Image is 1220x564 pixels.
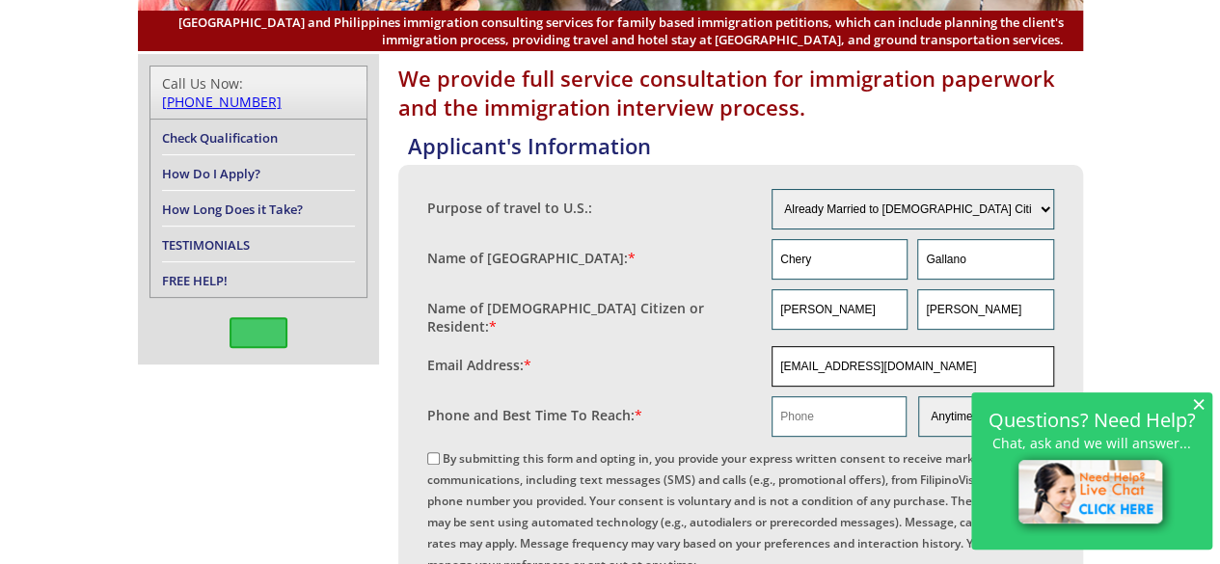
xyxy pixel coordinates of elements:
[981,412,1203,428] h2: Questions? Need Help?
[162,74,355,111] div: Call Us Now:
[918,396,1053,437] select: Phone and Best Reach Time are required.
[427,299,753,336] label: Name of [DEMOGRAPHIC_DATA] Citizen or Resident:
[162,272,228,289] a: FREE HELP!
[917,289,1053,330] input: Last Name
[157,13,1064,48] span: [GEOGRAPHIC_DATA] and Philippines immigration consulting services for family based immigration pe...
[162,165,260,182] a: How Do I Apply?
[427,452,440,465] input: By submitting this form and opting in, you provide your express written consent to receive market...
[427,356,531,374] label: Email Address:
[427,199,592,217] label: Purpose of travel to U.S.:
[162,236,250,254] a: TESTIMONIALS
[162,93,282,111] a: [PHONE_NUMBER]
[772,289,908,330] input: First Name
[162,201,303,218] a: How Long Does it Take?
[398,64,1083,121] h1: We provide full service consultation for immigration paperwork and the immigration interview proc...
[772,396,907,437] input: Phone
[427,249,636,267] label: Name of [GEOGRAPHIC_DATA]:
[1010,451,1175,536] img: live-chat-icon.png
[917,239,1053,280] input: Last Name
[772,239,908,280] input: First Name
[981,435,1203,451] p: Chat, ask and we will answer...
[427,406,642,424] label: Phone and Best Time To Reach:
[408,131,1083,160] h4: Applicant's Information
[162,129,278,147] a: Check Qualification
[772,346,1054,387] input: Email Address
[1192,395,1206,412] span: ×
